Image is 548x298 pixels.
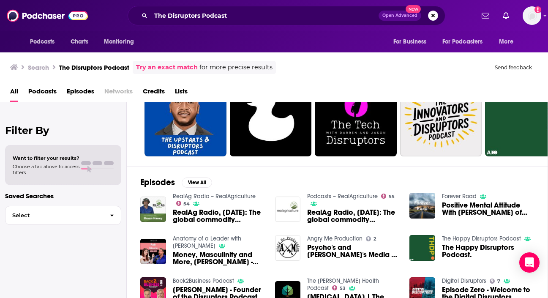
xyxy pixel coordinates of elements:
h2: Filter By [5,124,121,137]
a: Digital Disruptors [442,277,486,284]
span: Charts [71,36,89,48]
img: Psycho's and Sociopath's Media vs Cops with the Disruptors podcast Brian Sanders [275,235,301,261]
button: View All [182,178,212,188]
span: For Business [393,36,427,48]
span: Want to filter your results? [13,155,79,161]
a: The Happy Disruptors Podcast [442,235,521,242]
svg: Add a profile image [534,6,541,13]
a: Charts [65,34,94,50]
a: 2 [366,236,376,241]
a: 55 [381,194,395,199]
span: 7 [497,279,500,283]
a: 54 [176,201,190,206]
a: The Happy Disruptors Podcast. [442,244,534,258]
button: Send feedback [492,64,534,71]
img: Podchaser - Follow, Share and Rate Podcasts [7,8,88,24]
p: Saved Searches [5,192,121,200]
h2: Episodes [140,177,175,188]
span: Open Advanced [382,14,417,18]
a: 7 [490,279,500,284]
img: Positive Mental Attitude With B.C. Sanders of the Disruptors Podcast [409,193,435,219]
button: Open AdvancedNew [379,11,421,21]
span: 55 [389,195,395,199]
span: More [499,36,513,48]
button: Show profile menu [523,6,541,25]
a: Try an exact match [136,63,198,72]
h3: The Disruptors Podcast [59,63,129,71]
span: Psycho's and [PERSON_NAME]'s Media vs Cops with the Disruptors podcast [PERSON_NAME] [307,244,399,258]
a: Show notifications dropdown [499,8,513,23]
a: EpisodesView All [140,177,212,188]
div: Open Intercom Messenger [519,252,540,273]
a: Podcasts [28,85,57,102]
a: RealAg Radio – RealAgriculture [173,193,256,200]
span: New [406,5,421,13]
span: Choose a tab above to access filters. [13,164,79,175]
a: Episodes [67,85,94,102]
h3: Search [28,63,49,71]
img: RealAg Radio, Nov 1: The global commodity complex, China’s zero-COVID policy, and The Disruptors ... [140,197,166,222]
a: Money, Masculinity and More, Rob Moore - host of the Disruptors podcast [173,251,265,265]
span: Positive Mental Attitude With [PERSON_NAME] of the Disruptors Podcast [442,202,534,216]
span: For Podcasters [442,36,483,48]
button: Select [5,206,121,225]
a: 53 [332,285,346,290]
button: open menu [24,34,66,50]
button: open menu [493,34,524,50]
img: User Profile [523,6,541,25]
a: Back2Business Podcast [173,277,234,284]
a: Forever Road [442,193,477,200]
div: Search podcasts, credits, & more... [128,6,445,25]
span: RealAg Radio, [DATE]: The global commodity complex, China’s zero-[MEDICAL_DATA] policy, and The D... [173,209,265,223]
img: The Happy Disruptors Podcast. [409,235,435,261]
span: 54 [183,202,190,206]
a: The Gillett Health Podcast [307,277,379,292]
span: Money, Masculinity and More, [PERSON_NAME] - host of the Disruptors podcast [173,251,265,265]
a: Show notifications dropdown [478,8,493,23]
a: Lists [175,85,188,102]
a: RealAg Radio, Nov 1: The global commodity complex, China’s zero-COVID policy, and The Disruptors ... [307,209,399,223]
a: Anatomy of a Leader with Maria Hvorostovsky [173,235,241,249]
img: Money, Masculinity and More, Rob Moore - host of the Disruptors podcast [140,239,166,265]
button: open menu [437,34,495,50]
span: Networks [104,85,133,102]
a: Psycho's and Sociopath's Media vs Cops with the Disruptors podcast Brian Sanders [307,244,399,258]
a: Credits [143,85,165,102]
span: Monitoring [104,36,134,48]
span: Logged in as inkhouseNYC [523,6,541,25]
button: open menu [387,34,437,50]
img: RealAg Radio, Nov 1: The global commodity complex, China’s zero-COVID policy, and The Disruptors ... [275,197,301,222]
a: All [10,85,18,102]
button: open menu [98,34,145,50]
span: 2 [374,237,376,241]
span: 53 [340,287,346,290]
span: Podcasts [30,36,55,48]
a: Podcasts – RealAgriculture [307,193,378,200]
span: for more precise results [199,63,273,72]
span: RealAg Radio, [DATE]: The global commodity complex, China’s zero-[MEDICAL_DATA] policy, and The D... [307,209,399,223]
span: Select [5,213,103,218]
a: Angry Me Production [307,235,363,242]
input: Search podcasts, credits, & more... [151,9,379,22]
a: Positive Mental Attitude With B.C. Sanders of the Disruptors Podcast [442,202,534,216]
a: RealAg Radio, Nov 1: The global commodity complex, China’s zero-COVID policy, and The Disruptors ... [173,209,265,223]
